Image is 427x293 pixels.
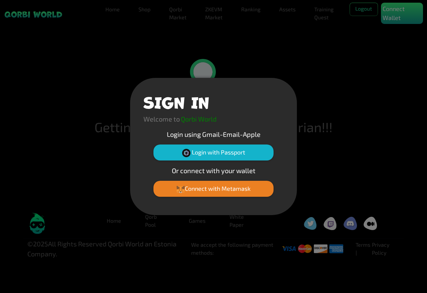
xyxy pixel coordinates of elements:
p: Or connect with your wallet [143,165,284,175]
p: Login using Gmail-Email-Apple [143,129,284,139]
h1: SIGN IN [143,91,209,111]
p: Welcome to [143,114,180,124]
p: Qorbi World [181,114,217,124]
img: Passport Logo [182,149,190,157]
button: Login with Passport [153,145,274,160]
button: Connect with Metamask [153,181,274,197]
